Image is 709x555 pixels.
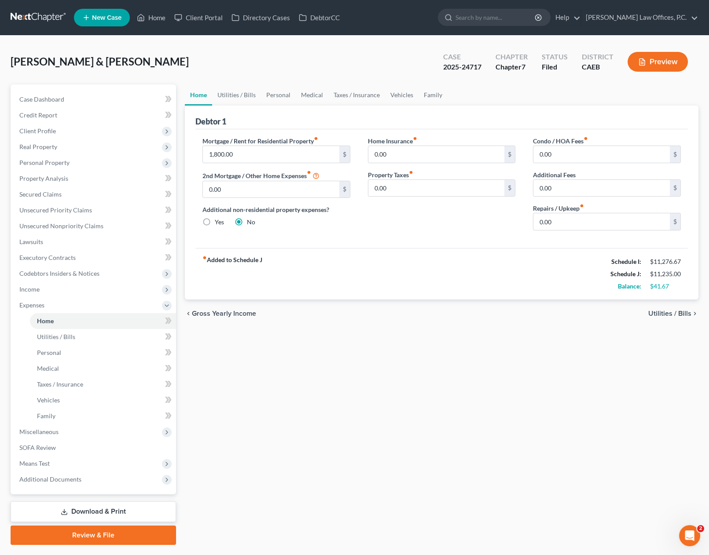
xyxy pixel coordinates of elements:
a: Directory Cases [227,10,294,26]
a: Medical [30,361,176,376]
a: Family [419,84,448,106]
strong: Schedule J: [610,270,641,277]
strong: Schedule I: [611,258,641,265]
i: fiber_manual_record [202,256,207,260]
label: 2nd Mortgage / Other Home Expenses [202,170,320,181]
i: fiber_manual_record [409,170,413,175]
a: Utilities / Bills [212,84,261,106]
div: $ [339,181,350,198]
i: fiber_manual_record [580,204,584,208]
div: $11,235.00 [650,270,681,278]
input: -- [533,213,670,230]
span: Income [19,285,40,293]
span: Family [37,412,55,420]
label: Additional Fees [533,170,576,179]
span: Utilities / Bills [648,310,691,317]
a: Vehicles [385,84,419,106]
span: Utilities / Bills [37,333,75,340]
span: Secured Claims [19,190,62,198]
span: Credit Report [19,111,57,119]
a: Personal [261,84,296,106]
span: Medical [37,365,59,372]
span: Means Test [19,460,50,467]
button: Utilities / Bills chevron_right [648,310,698,317]
a: Home [132,10,170,26]
a: SOFA Review [12,440,176,456]
span: Real Property [19,143,57,150]
span: Case Dashboard [19,95,64,103]
a: Credit Report [12,107,176,123]
strong: Added to Schedule J [202,256,262,292]
a: Medical [296,84,328,106]
span: Codebtors Insiders & Notices [19,270,99,277]
span: Additional Documents [19,475,81,483]
span: Taxes / Insurance [37,380,83,388]
i: fiber_manual_record [314,136,318,141]
div: $ [339,146,350,163]
i: fiber_manual_record [307,170,311,175]
button: chevron_left Gross Yearly Income [185,310,256,317]
label: Condo / HOA Fees [533,136,588,146]
span: New Case [92,15,121,21]
span: Vehicles [37,396,60,404]
input: Search by name... [456,9,536,26]
a: Executory Contracts [12,250,176,266]
input: -- [368,180,505,197]
a: Help [551,10,580,26]
i: chevron_right [691,310,698,317]
a: DebtorCC [294,10,344,26]
span: Personal [37,349,61,356]
iframe: Intercom live chat [679,525,700,546]
a: Case Dashboard [12,91,176,107]
label: No [247,218,255,226]
span: Property Analysis [19,175,68,182]
a: Download & Print [11,501,176,522]
a: Home [30,313,176,329]
a: Lawsuits [12,234,176,250]
div: 2025-24717 [443,62,481,72]
a: Personal [30,345,176,361]
span: Executory Contracts [19,254,76,261]
div: $ [670,180,680,197]
span: Personal Property [19,159,70,166]
span: Expenses [19,301,44,309]
span: Home [37,317,54,325]
div: Chapter [496,62,528,72]
a: Home [185,84,212,106]
label: Home Insurance [368,136,417,146]
span: Gross Yearly Income [192,310,256,317]
div: Status [542,52,568,62]
a: Utilities / Bills [30,329,176,345]
div: Debtor 1 [195,116,226,127]
label: Mortgage / Rent for Residential Property [202,136,318,146]
span: [PERSON_NAME] & [PERSON_NAME] [11,55,189,68]
div: CAEB [582,62,613,72]
label: Yes [215,218,224,226]
a: Family [30,408,176,424]
a: Property Analysis [12,171,176,186]
i: fiber_manual_record [413,136,417,141]
span: Lawsuits [19,238,43,245]
button: Preview [628,52,688,72]
a: Unsecured Nonpriority Claims [12,218,176,234]
span: SOFA Review [19,444,56,451]
input: -- [368,146,505,163]
input: -- [533,180,670,197]
a: Secured Claims [12,186,176,202]
div: $ [670,146,680,163]
a: Vehicles [30,392,176,408]
i: chevron_left [185,310,192,317]
label: Property Taxes [368,170,413,179]
div: $41.67 [650,282,681,291]
input: -- [203,146,339,163]
strong: Balance: [618,282,641,290]
a: [PERSON_NAME] Law Offices, P.C. [581,10,698,26]
span: Unsecured Priority Claims [19,206,92,214]
div: $11,276.67 [650,257,681,266]
label: Additional non-residential property expenses? [202,205,350,214]
a: Taxes / Insurance [328,84,385,106]
a: Taxes / Insurance [30,376,176,392]
span: 2 [697,525,704,532]
a: Unsecured Priority Claims [12,202,176,218]
div: $ [504,146,515,163]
